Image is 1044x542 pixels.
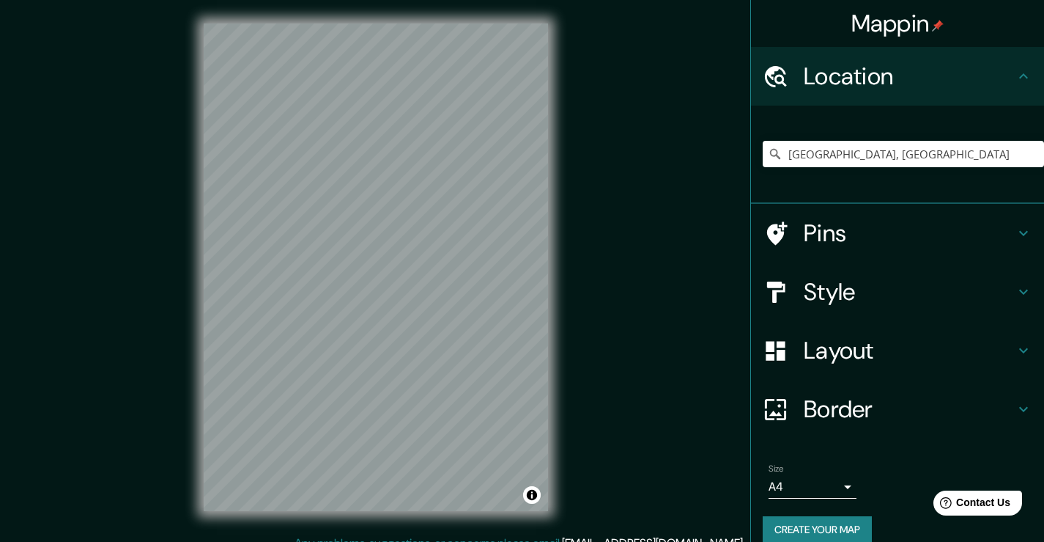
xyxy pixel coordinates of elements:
[914,485,1028,526] iframe: Help widget launcher
[804,62,1015,91] h4: Location
[851,9,944,38] h4: Mappin
[769,475,856,499] div: A4
[751,47,1044,106] div: Location
[769,463,784,475] label: Size
[751,321,1044,380] div: Layout
[523,486,541,504] button: Toggle attribution
[763,141,1044,167] input: Pick your city or area
[804,219,1015,248] h4: Pins
[932,20,944,32] img: pin-icon.png
[751,263,1044,321] div: Style
[204,23,548,511] canvas: Map
[804,395,1015,424] h4: Border
[751,204,1044,263] div: Pins
[804,336,1015,365] h4: Layout
[751,380,1044,439] div: Border
[804,277,1015,307] h4: Style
